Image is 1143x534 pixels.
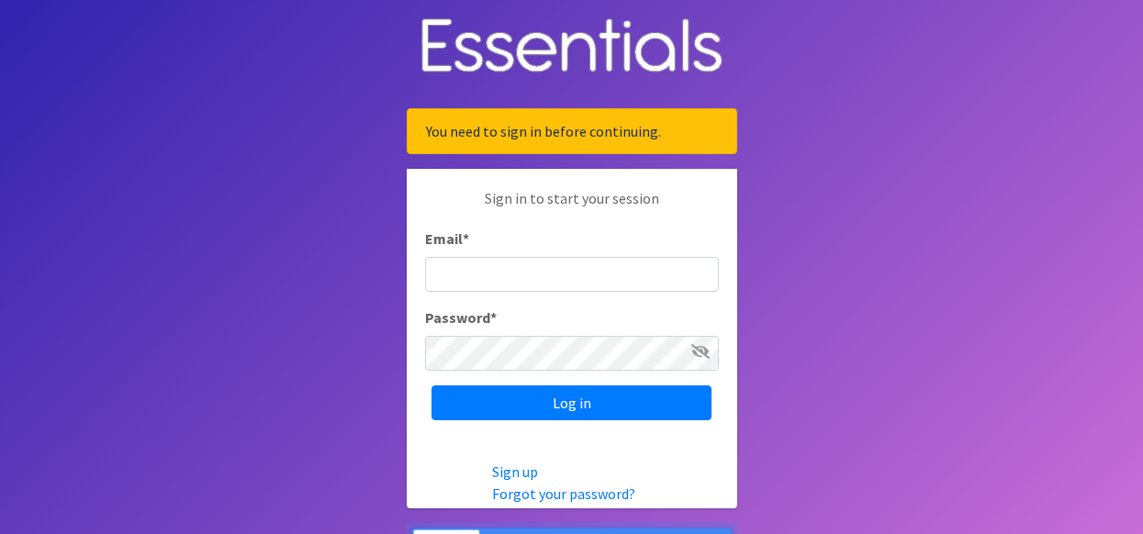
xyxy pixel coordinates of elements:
a: Sign up [492,462,538,481]
p: Sign in to start your session [425,187,719,228]
input: Log in [431,385,712,420]
label: Email [425,228,469,250]
abbr: required [490,308,497,327]
div: You need to sign in before continuing. [407,108,737,154]
a: Forgot your password? [492,484,635,503]
label: Password [425,306,497,328]
abbr: required [463,229,469,248]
